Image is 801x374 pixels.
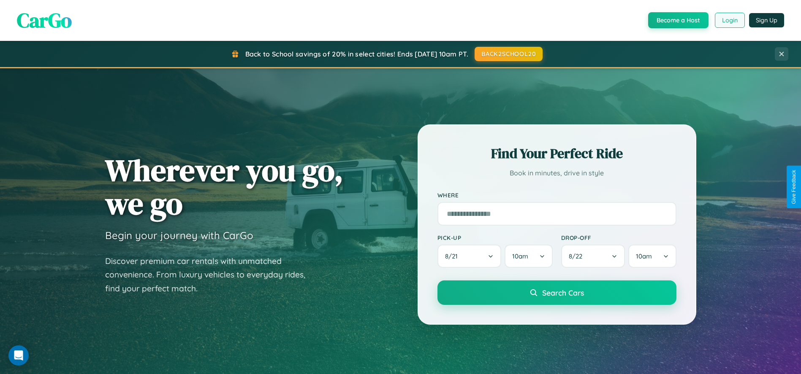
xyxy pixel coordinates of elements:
[791,170,797,204] div: Give Feedback
[105,229,253,242] h3: Begin your journey with CarGo
[437,234,553,241] label: Pick-up
[105,153,343,220] h1: Wherever you go, we go
[8,345,29,366] div: Open Intercom Messenger
[475,47,543,61] button: BACK2SCHOOL20
[561,234,676,241] label: Drop-off
[749,13,784,27] button: Sign Up
[648,12,709,28] button: Become a Host
[445,252,462,260] span: 8 / 21
[569,252,586,260] span: 8 / 22
[105,254,316,296] p: Discover premium car rentals with unmatched convenience. From luxury vehicles to everyday rides, ...
[17,6,72,34] span: CarGo
[628,245,676,268] button: 10am
[437,245,502,268] button: 8/21
[245,50,468,58] span: Back to School savings of 20% in select cities! Ends [DATE] 10am PT.
[505,245,552,268] button: 10am
[636,252,652,260] span: 10am
[542,288,584,297] span: Search Cars
[437,167,676,179] p: Book in minutes, drive in style
[715,13,745,28] button: Login
[512,252,528,260] span: 10am
[437,280,676,305] button: Search Cars
[437,191,676,199] label: Where
[561,245,625,268] button: 8/22
[437,144,676,163] h2: Find Your Perfect Ride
